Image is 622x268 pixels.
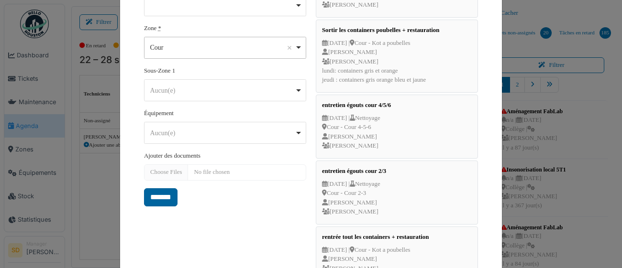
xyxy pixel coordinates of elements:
label: Équipement [144,109,174,118]
div: entretien égouts cour 4/5/6 [320,99,474,112]
label: Sous-Zone 1 [144,66,175,75]
label: Ajouter des documents [144,151,200,161]
a: entretien égouts cour 2/3 [DATE] |Nettoyage Cour - Cour 2-3 [PERSON_NAME] [PERSON_NAME] [316,161,478,225]
div: rentrée tout les containers + restauration [320,231,474,244]
p: lundi: containers gris et orange jeudi : containers gris orange bleu et jaune [322,66,472,85]
abbr: required [158,25,161,32]
div: Aucun(e) [150,86,295,96]
div: [DATE] | Cour - Kot a poubelles [PERSON_NAME] [PERSON_NAME] [320,37,474,85]
div: [DATE] | Nettoyage Cour - Cour 4-5-6 [PERSON_NAME] [PERSON_NAME] [320,112,474,150]
div: Aucun(e) [150,128,295,138]
div: Cour [150,43,295,53]
a: entretien égouts cour 4/5/6 [DATE] |Nettoyage Cour - Cour 4-5-6 [PERSON_NAME] [PERSON_NAME] [316,95,478,159]
label: Zone [144,24,156,33]
a: Sortir les containers poubelles + restauration [DATE] |Cour - Kot a poubelles [PERSON_NAME] [PERS... [316,20,478,93]
button: Remove item: '13335' [285,43,294,53]
div: [DATE] | Nettoyage Cour - Cour 2-3 [PERSON_NAME] [PERSON_NAME] [320,178,474,216]
div: Sortir les containers poubelles + restauration [320,24,474,37]
div: entretien égouts cour 2/3 [320,165,474,178]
